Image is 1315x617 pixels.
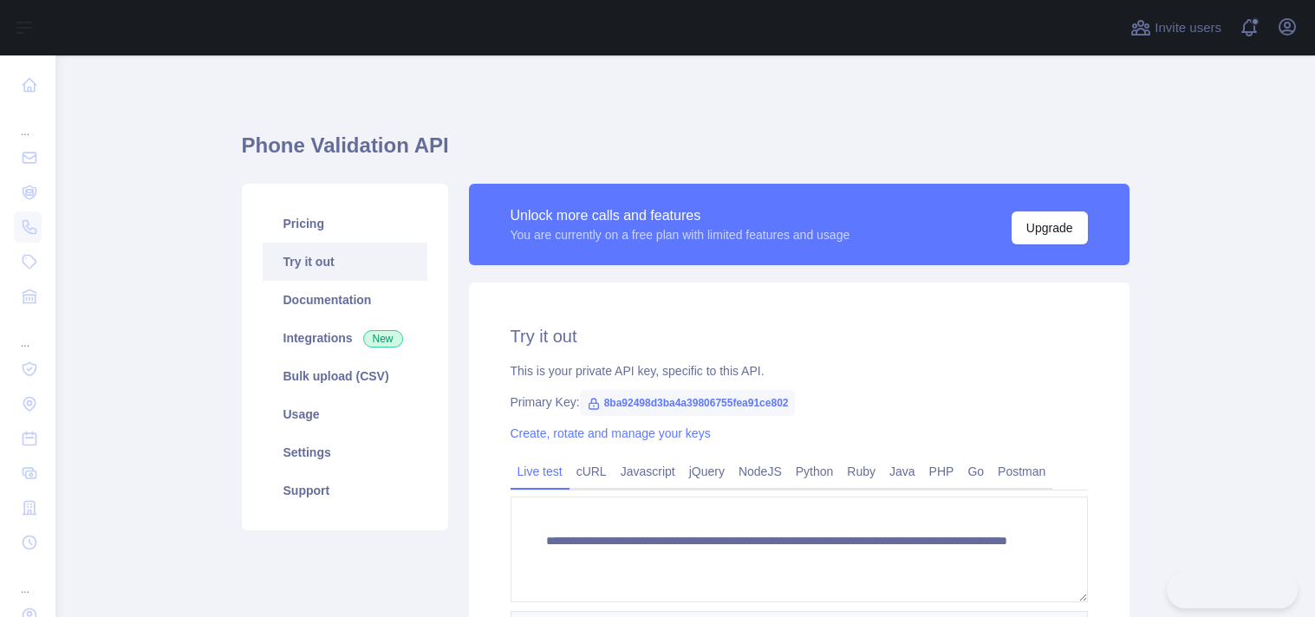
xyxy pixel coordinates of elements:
a: Java [882,458,922,485]
a: Try it out [263,243,427,281]
div: ... [14,104,42,139]
div: ... [14,562,42,596]
a: Python [789,458,841,485]
a: Live test [511,458,570,485]
span: Invite users [1155,18,1221,38]
div: Unlock more calls and features [511,205,850,226]
a: Create, rotate and manage your keys [511,426,711,440]
a: Pricing [263,205,427,243]
a: jQuery [682,458,732,485]
button: Upgrade [1012,211,1088,244]
a: Support [263,471,427,510]
h1: Phone Validation API [242,132,1129,173]
div: You are currently on a free plan with limited features and usage [511,226,850,244]
div: This is your private API key, specific to this API. [511,362,1088,380]
a: Go [960,458,991,485]
div: ... [14,315,42,350]
h2: Try it out [511,324,1088,348]
a: NodeJS [732,458,789,485]
iframe: Toggle Customer Support [1167,572,1298,608]
a: Documentation [263,281,427,319]
a: Javascript [614,458,682,485]
span: 8ba92498d3ba4a39806755fea91ce802 [580,390,796,416]
a: cURL [570,458,614,485]
a: Settings [263,433,427,471]
a: Ruby [840,458,882,485]
a: Usage [263,395,427,433]
a: Postman [991,458,1052,485]
a: PHP [922,458,961,485]
a: Integrations New [263,319,427,357]
a: Bulk upload (CSV) [263,357,427,395]
button: Invite users [1127,14,1225,42]
span: New [363,330,403,347]
div: Primary Key: [511,393,1088,411]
